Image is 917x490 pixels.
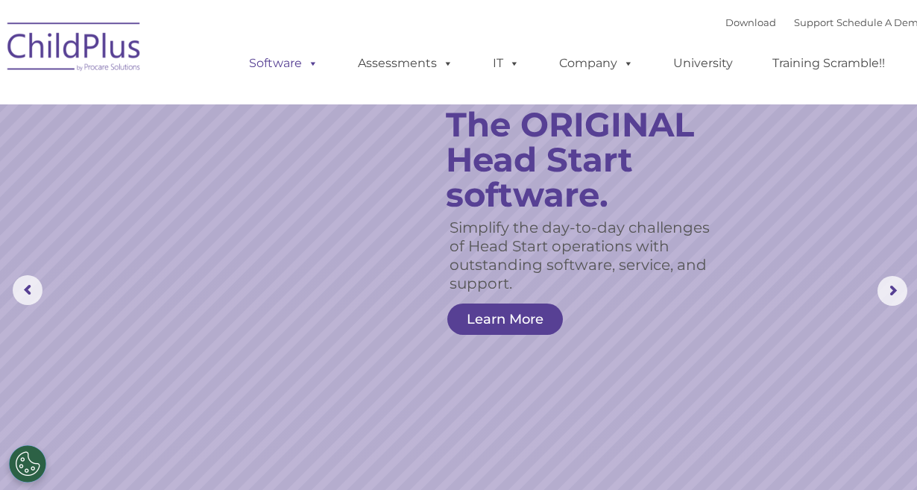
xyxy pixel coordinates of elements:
span: Last name [205,98,250,110]
rs-layer: Simplify the day-to-day challenges of Head Start operations with outstanding software, service, a... [450,219,718,293]
span: Phone number [205,160,268,171]
a: Assessments [343,48,468,78]
button: Cookies Settings [9,445,46,483]
a: Learn More [447,304,563,335]
rs-layer: The ORIGINAL Head Start software. [446,107,732,212]
a: Software [234,48,333,78]
a: Download [725,16,776,28]
a: Company [544,48,649,78]
a: Support [794,16,834,28]
a: Training Scramble!! [757,48,900,78]
a: IT [478,48,535,78]
a: University [658,48,748,78]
